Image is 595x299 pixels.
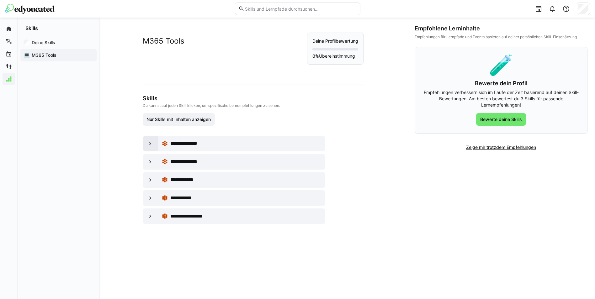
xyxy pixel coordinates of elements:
span: Nur Skills mit Inhalten anzeigen [146,116,212,123]
button: Nur Skills mit Inhalten anzeigen [143,113,215,126]
div: Empfehlungen für Lernpfade und Events basieren auf deiner persönlichen Skill-Einschätzung. [415,34,587,39]
span: Bewerte deine Skills [479,116,523,123]
strong: 0% [312,53,319,59]
p: Du kannst auf jeden Skill klicken, um spezifische Lernempfehlungen zu sehen. [143,103,362,108]
input: Skills und Lernpfade durchsuchen… [244,6,357,12]
h3: Skills [143,95,362,102]
h3: Bewerte dein Profil [422,80,580,87]
div: 💻️ [24,52,30,58]
p: Übereinstimmung [312,53,358,59]
button: Bewerte deine Skills [476,113,526,126]
h2: M365 Tools [143,36,184,46]
span: Zeige mir trotzdem Empfehlungen [465,144,537,150]
div: 🧪 [422,55,580,75]
button: Zeige mir trotzdem Empfehlungen [462,141,540,154]
div: Empfohlene Lerninhalte [415,25,587,32]
p: Empfehlungen verbessern sich im Laufe der Zeit basierend auf deinen Skill-Bewertungen. Am besten ... [422,89,580,108]
p: Deine Profilbewertung [312,38,358,44]
span: M365 Tools [31,52,93,58]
